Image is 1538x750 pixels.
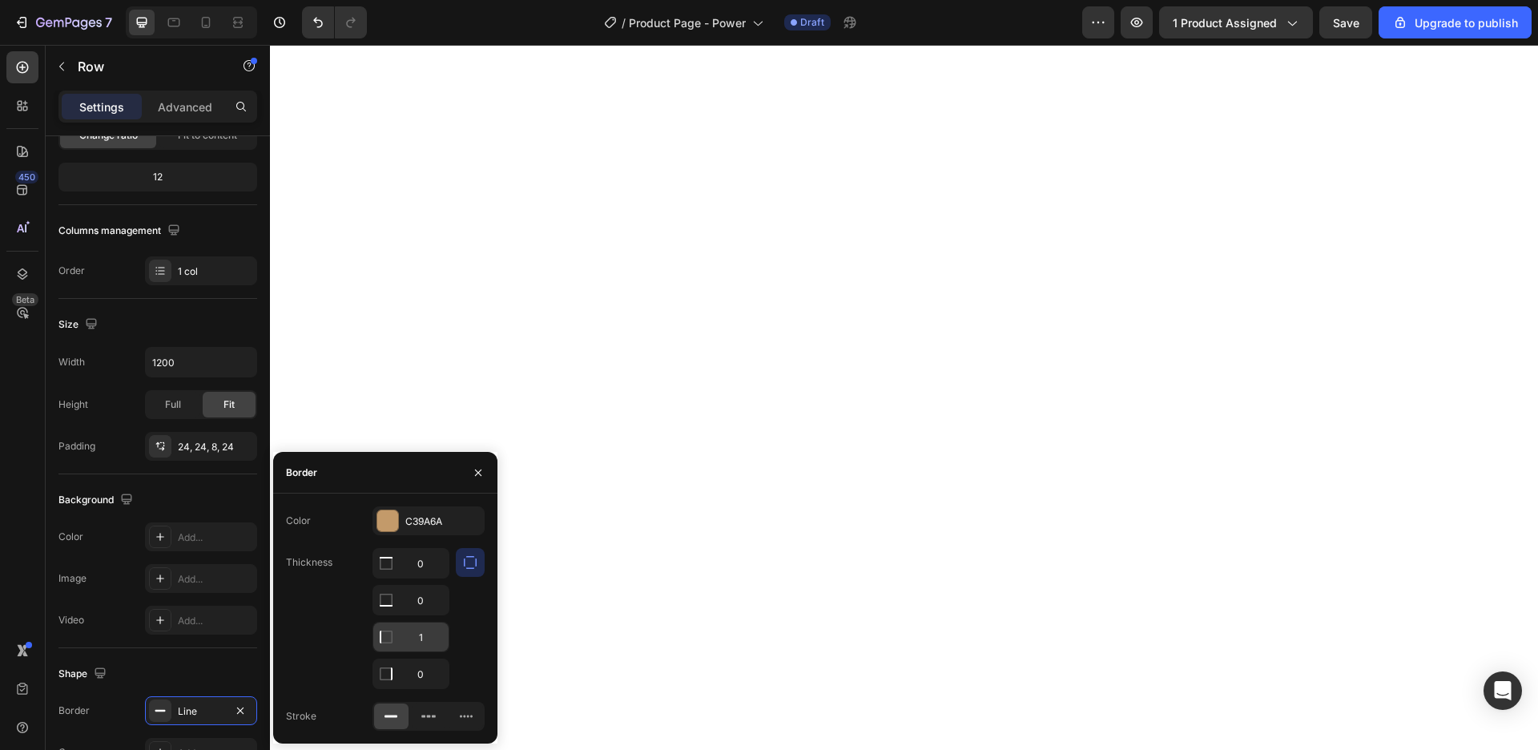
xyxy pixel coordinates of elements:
div: Undo/Redo [302,6,367,38]
div: Size [58,314,101,336]
input: Auto [373,549,449,578]
div: 12 [62,166,254,188]
button: Save [1319,6,1372,38]
input: Auto [373,623,449,651]
div: 1 col [178,264,253,279]
div: Border [286,466,317,480]
span: Fit [223,397,235,412]
p: Settings [79,99,124,115]
span: Product Page - Power [629,14,746,31]
span: Draft [800,15,824,30]
div: Add... [178,614,253,628]
span: Full [165,397,181,412]
div: Padding [58,439,95,454]
button: 7 [6,6,119,38]
div: Shape [58,663,110,685]
div: 450 [15,171,38,183]
span: 1 product assigned [1173,14,1277,31]
div: Beta [12,293,38,306]
div: Add... [178,530,253,545]
div: Background [58,490,136,511]
input: Auto [373,586,449,615]
div: Add... [178,572,253,587]
div: Stroke [286,709,316,724]
div: Video [58,613,84,627]
div: C39A6A [405,514,481,529]
p: Row [78,57,214,76]
div: Upgrade to publish [1392,14,1518,31]
div: Open Intercom Messenger [1484,671,1522,710]
div: Thickness [286,555,332,570]
div: Width [58,355,85,369]
iframe: Design area [270,45,1538,750]
div: Height [58,397,88,412]
span: / [622,14,626,31]
p: Advanced [158,99,212,115]
div: Color [58,530,83,544]
div: Image [58,571,87,586]
div: Line [178,704,224,719]
div: Order [58,264,85,278]
div: Color [286,514,311,528]
button: Upgrade to publish [1379,6,1532,38]
p: 7 [105,13,112,32]
span: Save [1333,16,1359,30]
div: 24, 24, 8, 24 [178,440,253,454]
input: Auto [146,348,256,377]
button: 1 product assigned [1159,6,1313,38]
input: Auto [373,659,449,688]
div: Border [58,704,90,718]
div: Columns management [58,220,183,242]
